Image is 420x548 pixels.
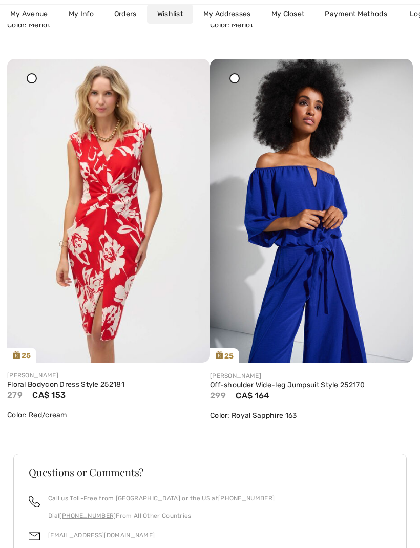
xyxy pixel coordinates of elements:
img: call [29,496,40,507]
a: Orders [104,5,147,24]
a: [EMAIL_ADDRESS][DOMAIN_NAME] [48,532,155,539]
p: Call us Toll-Free from [GEOGRAPHIC_DATA] or the US at [48,494,275,503]
img: joseph-ribkoff-dresses-jumpsuits-royal-sapphire-163_252170_1_f7aa_search.jpg [210,59,413,363]
span: CA$ 153 [32,390,66,400]
div: Color: Red/cream [7,410,210,420]
div: [PERSON_NAME] [210,371,413,381]
div: Color: Merlot [7,19,210,30]
img: email [29,531,40,542]
p: Dial From All Other Countries [48,511,275,520]
a: Payment Methods [314,5,397,24]
img: joseph-ribkoff-dresses-jumpsuits-red-cream_252181_2_eff4_search.jpg [7,59,210,363]
div: [PERSON_NAME] [7,371,210,380]
span: 299 [210,391,226,401]
span: My Avenue [10,9,48,19]
a: Wishlist [147,5,193,24]
a: 25 [210,59,413,363]
div: Color: Merlot [210,19,413,30]
span: 279 [7,390,23,400]
a: [PHONE_NUMBER] [59,512,116,519]
a: My Info [58,5,104,24]
a: Off-shoulder Wide-leg Jumpsuit Style 252170 [210,381,413,390]
a: My Closet [261,5,315,24]
div: Color: Royal Sapphire 163 [210,410,413,421]
span: CA$ 164 [236,391,269,401]
a: [PHONE_NUMBER] [218,495,275,502]
a: 25 [7,59,210,363]
a: My Addresses [193,5,261,24]
h3: Questions or Comments? [29,467,391,477]
a: Floral Bodycon Dress Style 252181 [7,380,210,389]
